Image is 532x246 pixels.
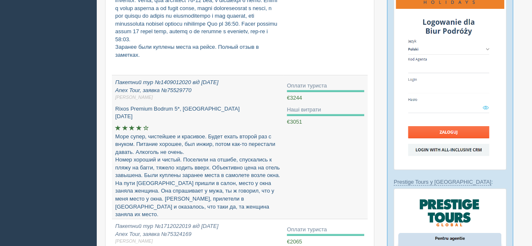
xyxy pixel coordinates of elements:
[287,82,364,90] div: Оплати туриста
[287,119,302,125] span: €3051
[287,226,364,234] div: Оплати туриста
[115,79,280,101] i: Пакетний тур №1409012020 від [DATE] Anex Tour, заявка №75529770
[115,133,280,219] p: Море супер, чистейшее и красивое. Будет ехать второй раз с внуком. Питание хорошее, был инжир, по...
[112,75,283,219] a: Пакетний тур №1409012020 від [DATE]Anex Tour, заявка №75529770[PERSON_NAME] Rixos Premium Bodrum ...
[115,105,280,121] p: Rixos Premium Bodrum 5*, [GEOGRAPHIC_DATA] [DATE]
[115,238,280,244] span: [PERSON_NAME]
[394,179,491,185] a: Prestige Tours у [GEOGRAPHIC_DATA]
[287,238,302,245] span: €2065
[115,223,280,245] i: Пакетний тур №1712022019 від [DATE] Anex Tour, заявка №75324169
[115,94,280,101] span: [PERSON_NAME]
[394,178,506,186] p: :
[287,106,364,114] div: Наші витрати
[287,95,302,101] span: €3244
